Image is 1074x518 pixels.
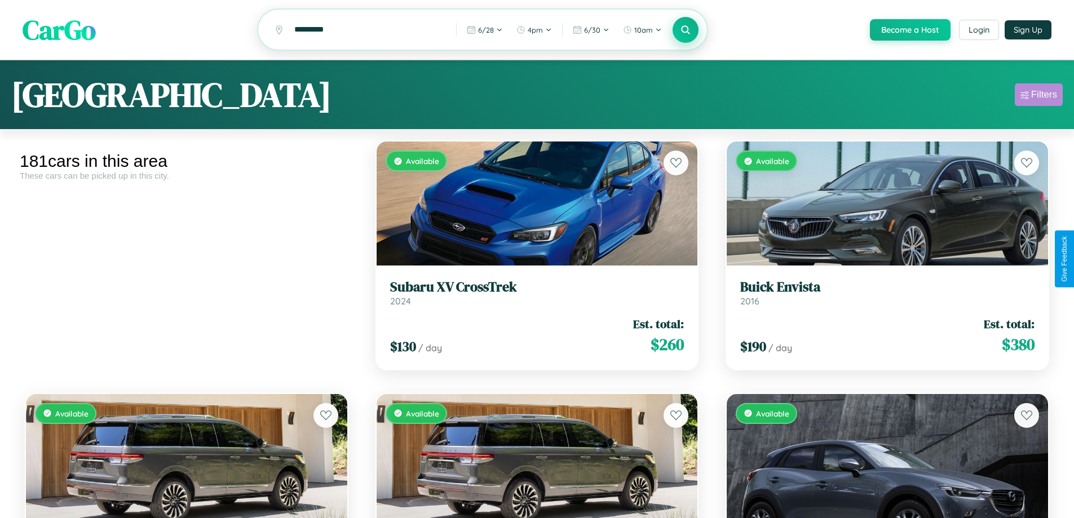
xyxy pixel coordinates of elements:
button: Filters [1015,83,1063,106]
span: / day [768,342,792,353]
span: 10am [634,25,653,34]
button: 10am [617,21,668,39]
span: $ 380 [1002,333,1035,356]
a: Buick Envista2016 [740,279,1035,307]
div: Give Feedback [1060,236,1068,282]
span: Est. total: [633,316,684,332]
a: Subaru XV CrossTrek2024 [390,279,684,307]
span: 2024 [390,295,411,307]
span: $ 260 [651,333,684,356]
span: 2016 [740,295,759,307]
span: $ 190 [740,337,766,356]
h1: [GEOGRAPHIC_DATA] [11,72,332,118]
h3: Buick Envista [740,279,1035,295]
span: $ 130 [390,337,416,356]
span: Available [756,409,789,418]
button: Become a Host [870,19,951,41]
button: 6/30 [567,21,615,39]
button: 6/28 [461,21,509,39]
span: Available [55,409,89,418]
span: CarGo [23,11,96,48]
div: These cars can be picked up in this city. [20,171,353,180]
span: Available [406,409,439,418]
button: Login [959,20,999,40]
span: 4pm [528,25,543,34]
span: 6 / 28 [478,25,494,34]
button: 4pm [511,21,558,39]
span: / day [418,342,442,353]
span: 6 / 30 [584,25,600,34]
span: Est. total: [984,316,1035,332]
h3: Subaru XV CrossTrek [390,279,684,295]
button: Sign Up [1005,20,1051,39]
div: 181 cars in this area [20,152,353,171]
div: Filters [1031,89,1057,100]
span: Available [406,156,439,166]
span: Available [756,156,789,166]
